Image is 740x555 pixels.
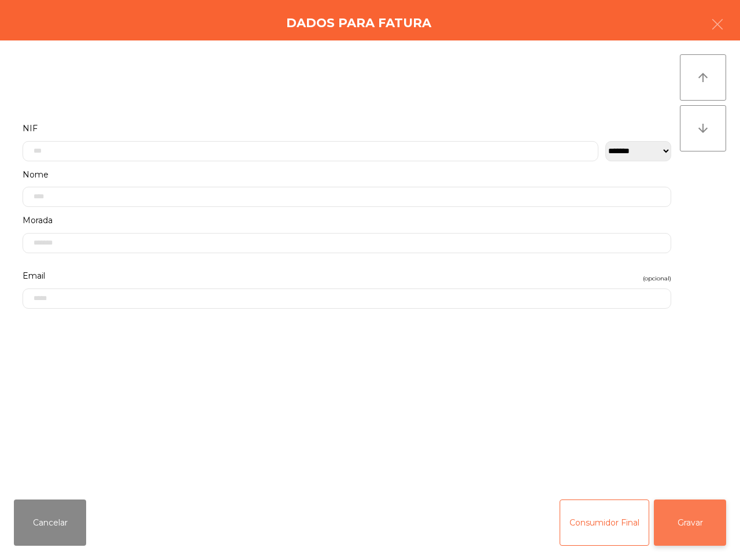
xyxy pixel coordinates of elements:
[23,213,53,228] span: Morada
[23,121,38,136] span: NIF
[23,167,49,183] span: Nome
[23,268,45,284] span: Email
[14,499,86,546] button: Cancelar
[696,121,710,135] i: arrow_downward
[680,54,726,101] button: arrow_upward
[696,71,710,84] i: arrow_upward
[286,14,431,32] h4: Dados para Fatura
[680,105,726,151] button: arrow_downward
[643,273,671,284] span: (opcional)
[560,499,649,546] button: Consumidor Final
[654,499,726,546] button: Gravar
